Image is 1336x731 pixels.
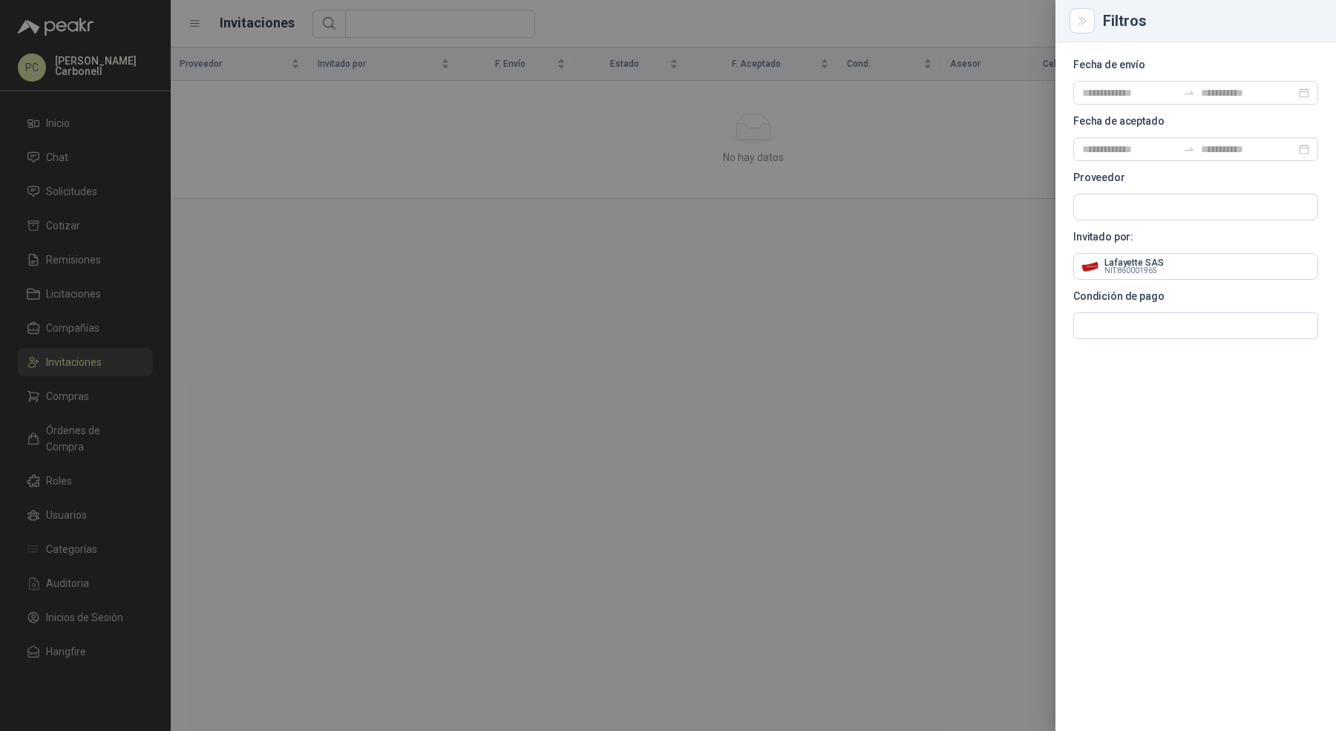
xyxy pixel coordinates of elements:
p: Condición de pago [1073,292,1318,301]
div: Filtros [1103,13,1318,28]
button: Close [1073,12,1091,30]
span: swap-right [1183,87,1195,99]
p: Fecha de envío [1073,60,1318,69]
span: swap-right [1183,143,1195,155]
p: Invitado por: [1073,232,1318,241]
p: Fecha de aceptado [1073,117,1318,125]
p: Proveedor [1073,173,1318,182]
span: to [1183,87,1195,99]
span: to [1183,143,1195,155]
